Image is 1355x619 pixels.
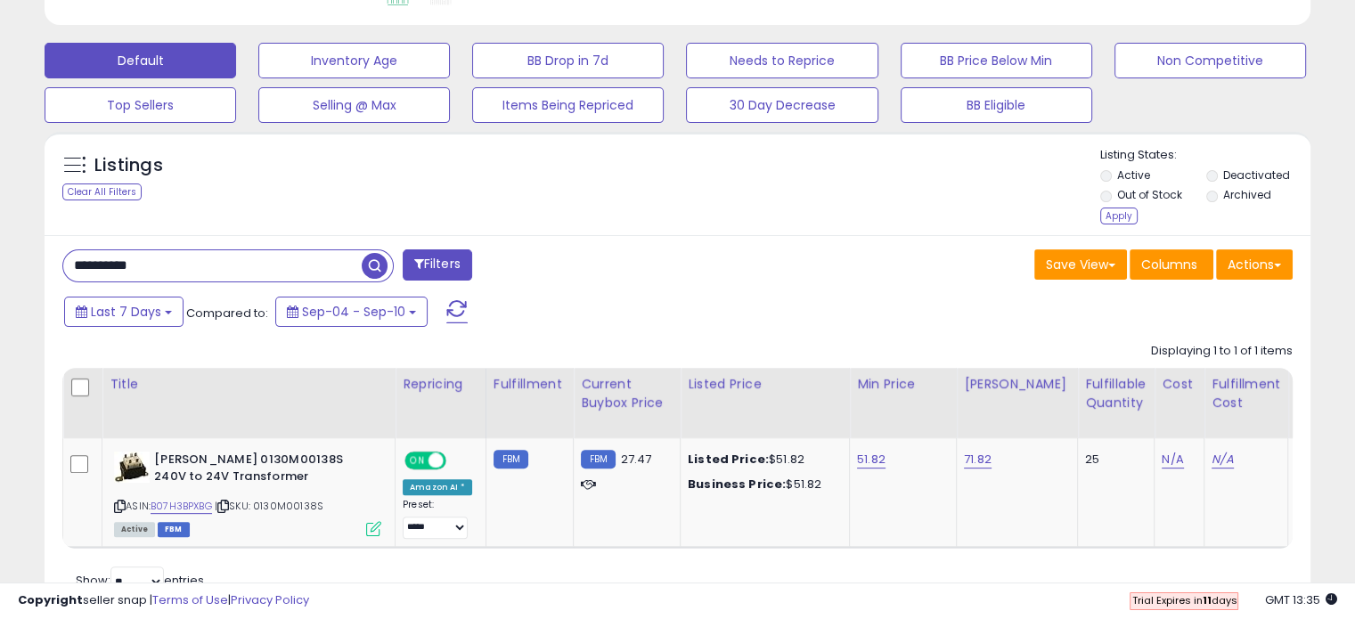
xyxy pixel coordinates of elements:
a: N/A [1212,451,1233,468]
a: N/A [1162,451,1183,468]
div: [PERSON_NAME] [964,375,1070,394]
div: Min Price [857,375,949,394]
p: Listing States: [1100,147,1310,164]
div: Fulfillable Quantity [1085,375,1147,412]
div: Apply [1100,208,1138,224]
span: 2025-09-18 13:35 GMT [1265,591,1337,608]
label: Active [1117,167,1150,183]
button: Last 7 Days [64,297,184,327]
div: 25 [1085,452,1140,468]
span: OFF [444,453,472,468]
div: ASIN: [114,452,381,534]
div: Fulfillment Cost [1212,375,1280,412]
b: 11 [1202,593,1211,607]
span: Trial Expires in days [1131,593,1237,607]
small: FBM [494,450,528,468]
button: Selling @ Max [258,87,450,123]
span: Compared to: [186,305,268,322]
label: Archived [1222,187,1270,202]
span: Show: entries [76,572,204,589]
button: BB Eligible [901,87,1092,123]
div: Preset: [403,499,472,539]
button: Inventory Age [258,43,450,78]
span: ON [406,453,429,468]
button: Actions [1216,249,1293,280]
button: Columns [1130,249,1213,280]
div: Fulfillment [494,375,566,394]
button: Needs to Reprice [686,43,877,78]
button: BB Price Below Min [901,43,1092,78]
a: Terms of Use [152,591,228,608]
button: 30 Day Decrease [686,87,877,123]
div: Cost [1162,375,1196,394]
a: Privacy Policy [231,591,309,608]
b: [PERSON_NAME] 0130M00138S 240V to 24V Transformer [154,452,371,489]
span: | SKU: 0130M00138S [215,499,323,513]
button: Top Sellers [45,87,236,123]
span: Sep-04 - Sep-10 [302,303,405,321]
a: 51.82 [857,451,886,468]
a: 71.82 [964,451,992,468]
div: Displaying 1 to 1 of 1 items [1151,343,1293,360]
span: 27.47 [620,451,651,468]
div: Repricing [403,375,478,394]
span: Columns [1141,256,1197,273]
button: Non Competitive [1114,43,1306,78]
button: Save View [1034,249,1127,280]
div: seller snap | | [18,592,309,609]
small: FBM [581,450,616,468]
b: Business Price: [688,476,786,493]
h5: Listings [94,153,163,178]
div: Clear All Filters [62,183,142,200]
button: Items Being Repriced [472,87,664,123]
div: Current Buybox Price [581,375,673,412]
span: FBM [158,522,190,537]
a: B07H3BPXBG [151,499,212,514]
button: Filters [403,249,472,281]
div: $51.82 [688,476,836,493]
label: Deactivated [1222,167,1289,183]
div: Listed Price [688,375,842,394]
span: Last 7 Days [91,303,161,321]
div: Amazon AI * [403,479,472,495]
button: Default [45,43,236,78]
strong: Copyright [18,591,83,608]
div: Title [110,375,388,394]
button: Sep-04 - Sep-10 [275,297,428,327]
img: 41pGJrLBN8L._SL40_.jpg [114,452,150,483]
div: $51.82 [688,452,836,468]
button: BB Drop in 7d [472,43,664,78]
label: Out of Stock [1117,187,1182,202]
span: All listings currently available for purchase on Amazon [114,522,155,537]
b: Listed Price: [688,451,769,468]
